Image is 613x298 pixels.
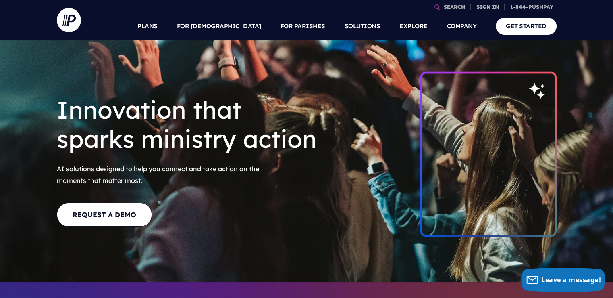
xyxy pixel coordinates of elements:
[57,89,323,160] h1: Innovation that sparks ministry action
[57,163,283,187] span: AI solutions designed to help you connect and take action on the moments that matter most.
[521,268,605,292] button: Leave a message!
[496,18,557,34] a: GET STARTED
[281,12,325,40] a: FOR PARISHES
[447,12,477,40] a: COMPANY
[137,12,158,40] a: PLANS
[399,12,428,40] a: EXPLORE
[345,12,380,40] a: SOLUTIONS
[57,203,152,227] a: REQUEST A DEMO
[541,275,601,284] span: Leave a message!
[177,12,261,40] a: FOR [DEMOGRAPHIC_DATA]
